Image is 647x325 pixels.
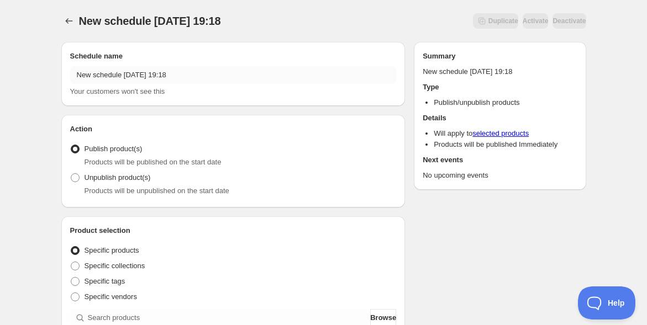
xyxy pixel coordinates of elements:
h2: Product selection [70,225,397,236]
p: No upcoming events [423,170,577,181]
h2: Type [423,82,577,93]
p: New schedule [DATE] 19:18 [423,66,577,77]
span: Specific collections [85,262,145,270]
span: Specific products [85,246,139,254]
a: selected products [472,129,529,137]
h2: Schedule name [70,51,397,62]
li: Will apply to [434,128,577,139]
h2: Summary [423,51,577,62]
span: Products will be published on the start date [85,158,222,166]
h2: Next events [423,154,577,166]
span: Publish product(s) [85,145,143,153]
span: Specific vendors [85,292,137,301]
span: Unpublish product(s) [85,173,151,182]
span: Browse [370,312,396,323]
span: Your customers won't see this [70,87,165,95]
iframe: Toggle Customer Support [578,286,636,319]
span: Specific tags [85,277,125,285]
h2: Details [423,113,577,124]
li: Products will be published Immediately [434,139,577,150]
span: Products will be unpublished on the start date [85,187,229,195]
span: New schedule [DATE] 19:18 [79,15,221,27]
h2: Action [70,124,397,135]
li: Publish/unpublish products [434,97,577,108]
button: Schedules [61,13,77,29]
